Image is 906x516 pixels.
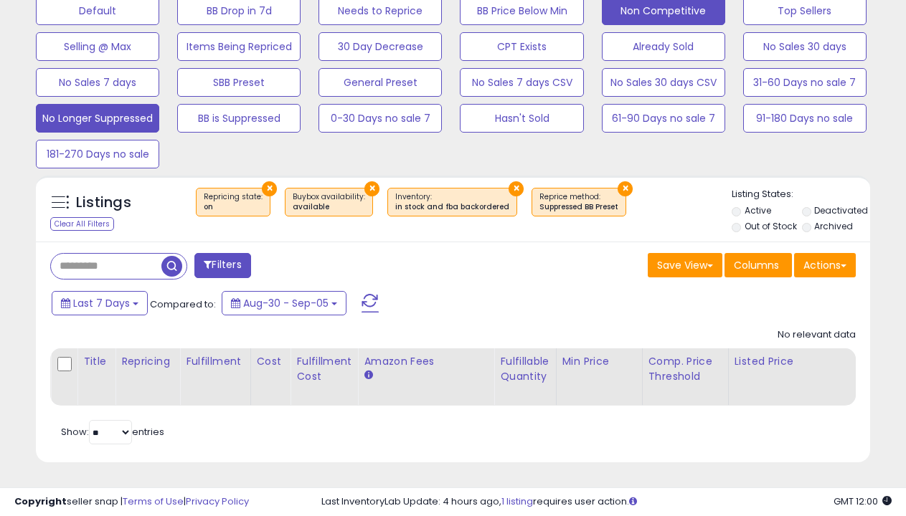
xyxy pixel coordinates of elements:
div: Last InventoryLab Update: 4 hours ago, requires user action. [321,495,892,509]
button: 30 Day Decrease [318,32,442,61]
div: Suppressed BB Preset [539,202,618,212]
div: Fulfillment [186,354,244,369]
button: Aug-30 - Sep-05 [222,291,346,315]
h5: Listings [76,193,131,213]
span: Last 7 Days [73,296,130,310]
button: No Longer Suppressed [36,104,159,133]
button: BB is Suppressed [177,104,301,133]
label: Active [745,204,771,216]
button: Last 7 Days [52,291,148,315]
button: No Sales 30 days CSV [602,68,725,97]
div: Clear All Filters [50,217,114,231]
label: Out of Stock [745,220,797,232]
button: 91-180 Days no sale [743,104,867,133]
button: Save View [648,253,722,277]
div: Fulfillable Quantity [500,354,549,384]
button: General Preset [318,68,442,97]
label: Deactivated [814,204,868,216]
button: 61-90 Days no sale 7 [602,104,725,133]
span: Buybox availability : [293,191,365,213]
div: Repricing [121,354,174,369]
button: Items Being Repriced [177,32,301,61]
button: No Sales 30 days [743,32,867,61]
button: 31-60 Days no sale 7 [743,68,867,97]
button: 0-30 Days no sale 7 [318,104,442,133]
button: × [262,181,277,196]
small: Amazon Fees. [364,369,372,382]
a: 1 listing [501,494,533,508]
button: Already Sold [602,32,725,61]
span: Inventory : [395,191,509,213]
div: Comp. Price Threshold [648,354,722,384]
p: Listing States: [732,188,870,201]
span: Show: entries [61,425,164,439]
a: Terms of Use [123,494,184,508]
span: Reprice method : [539,191,618,213]
div: Min Price [562,354,636,369]
div: Amazon Fees [364,354,488,369]
button: No Sales 7 days CSV [460,68,583,97]
strong: Copyright [14,494,67,508]
button: Hasn't Sold [460,104,583,133]
button: No Sales 7 days [36,68,159,97]
div: on [204,202,263,212]
div: Fulfillment Cost [296,354,351,384]
button: Columns [725,253,792,277]
button: Filters [194,253,250,278]
div: No relevant data [778,328,856,342]
button: × [509,181,524,196]
div: available [293,202,365,212]
div: Listed Price [735,354,859,369]
button: Selling @ Max [36,32,159,61]
button: × [618,181,633,196]
span: Aug-30 - Sep-05 [243,296,329,310]
button: CPT Exists [460,32,583,61]
div: Title [83,354,109,369]
button: × [364,181,379,196]
span: Compared to: [150,297,216,311]
a: Privacy Policy [186,494,249,508]
span: Repricing state : [204,191,263,213]
div: Cost [257,354,285,369]
button: SBB Preset [177,68,301,97]
button: Actions [794,253,856,277]
button: 181-270 Days no sale [36,140,159,168]
div: seller snap | | [14,495,249,509]
span: Columns [734,258,779,272]
span: 2025-09-13 12:00 GMT [834,494,892,508]
div: in stock and fba backordered [395,202,509,212]
label: Archived [814,220,853,232]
